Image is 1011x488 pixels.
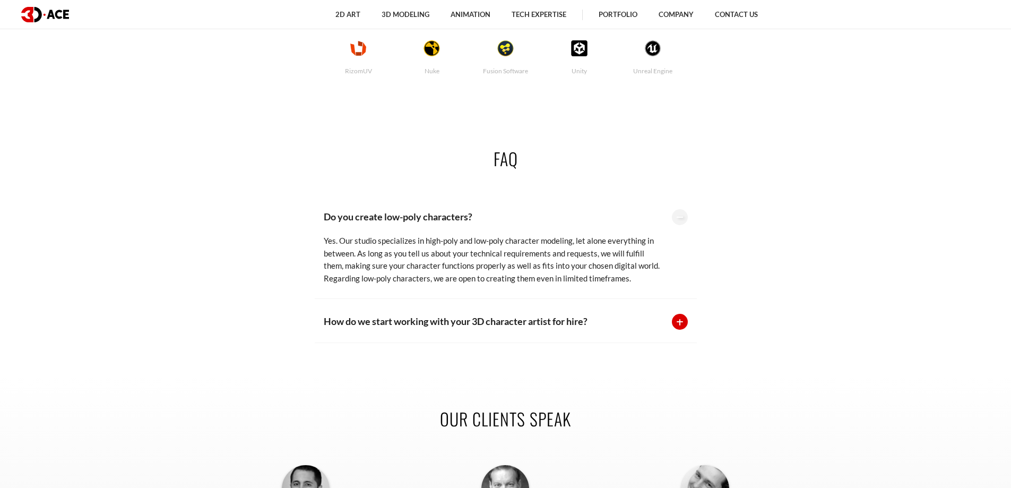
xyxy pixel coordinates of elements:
p: Unity [542,67,616,75]
p: Fusion Software [469,67,542,75]
p: Unreal Engine [616,67,690,75]
h2: Our clients speak [211,407,800,431]
h2: FAQ [211,147,800,170]
p: Do you create low-poly characters? [324,209,661,224]
img: Unity [556,40,603,56]
img: RizomUV [335,40,382,56]
div: Yes. Our studio specializes in high-poly and low-poly character modeling, let alone everything in... [324,224,661,285]
p: RizomUV [322,67,395,75]
img: Unreal Engine [629,40,677,56]
p: How do we start working with your 3D character artist for hire? [324,314,661,329]
img: Fusion Software [482,40,529,56]
img: Nuke [408,40,455,56]
img: logo dark [21,7,69,22]
p: Nuke [395,67,469,75]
